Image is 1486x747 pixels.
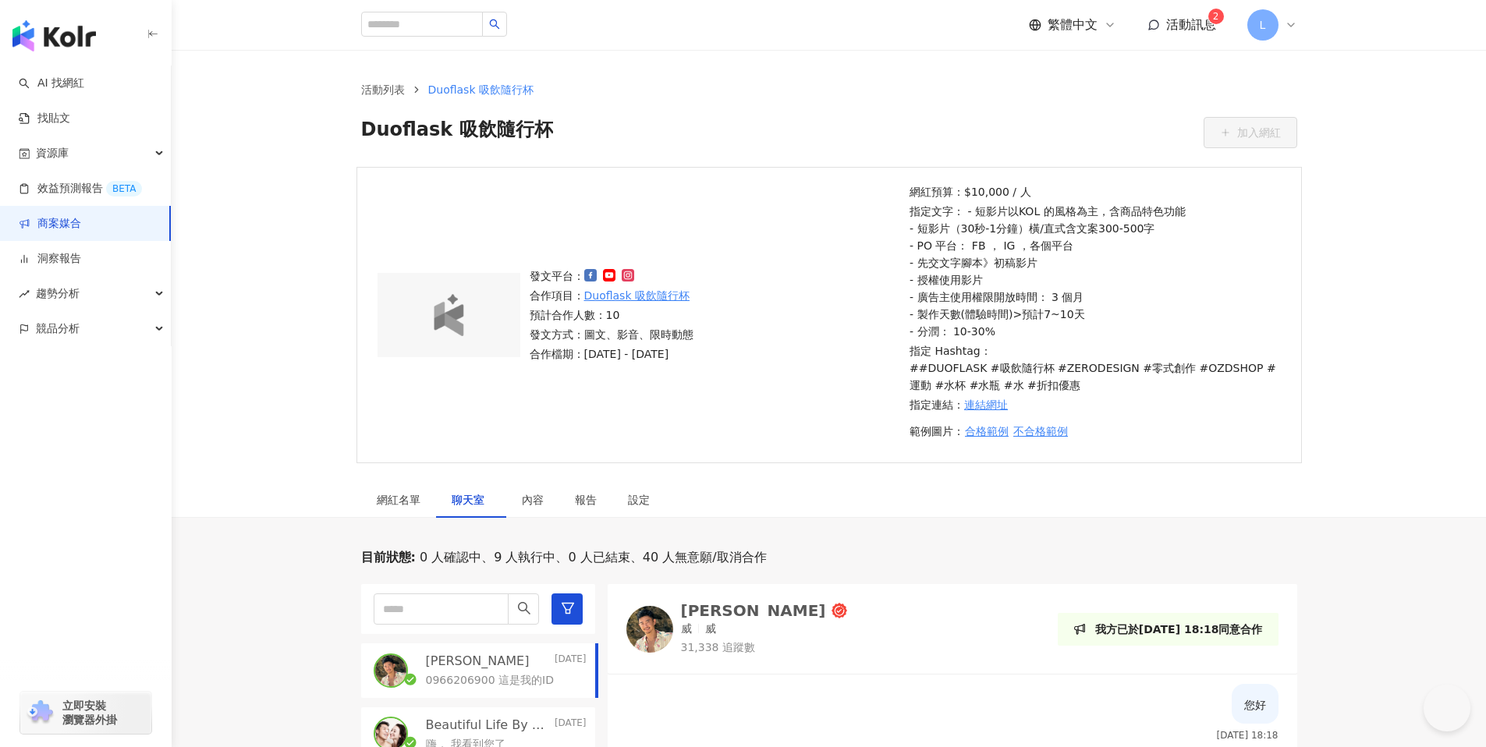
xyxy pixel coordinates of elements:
[12,20,96,51] img: logo
[530,306,693,324] p: 預計合作人數：10
[1217,730,1279,741] p: [DATE] 18:18
[584,287,690,304] a: Duoflask 吸飲隨行杯
[681,621,692,637] p: 威
[555,653,587,670] p: [DATE]
[910,396,1281,413] p: 指定連結：
[1013,416,1069,447] button: 不合格範例
[19,111,70,126] a: 找貼文
[62,699,117,727] span: 立即安裝 瀏覽器外掛
[413,294,484,336] img: logo
[705,621,716,637] p: 威
[626,606,673,653] img: KOL Avatar
[965,425,1009,437] span: 合格範例
[555,717,587,734] p: [DATE]
[1166,17,1216,32] span: 活動訊息
[910,359,1281,394] p: ##DUOFLASK #吸飲隨行杯 #ZERODESIGN #零式創作 #OZDSHOP #運動 #水杯 #水瓶 #水 #折扣優惠
[19,216,81,232] a: 商案媒合
[964,396,1008,413] a: 連結網址
[910,342,1281,394] p: 指定 Hashtag：
[19,181,142,196] a: 效益預測報告BETA
[1013,425,1068,437] span: 不合格範例
[25,700,55,725] img: chrome extension
[361,549,416,566] p: 目前狀態 :
[561,601,575,615] span: filter
[575,491,597,508] div: 報告
[522,491,544,508] div: 內容
[452,494,491,505] span: 聊天室
[377,491,420,508] div: 網紅名單
[426,673,554,689] p: 0966206900 這是我的ID
[489,19,500,30] span: search
[375,655,406,686] img: KOL Avatar
[681,603,826,618] div: [PERSON_NAME]
[361,117,553,148] span: Duoflask 吸飲隨行杯
[910,416,1281,447] p: 範例圖片：
[530,326,693,343] p: 發文方式：圖文、影音、限時動態
[358,81,408,98] a: 活動列表
[530,345,693,363] p: 合作檔期：[DATE] - [DATE]
[19,289,30,299] span: rise
[20,692,151,734] a: chrome extension立即安裝 瀏覽器外掛
[428,83,534,96] span: Duoflask 吸飲隨行杯
[1095,621,1263,638] p: 我方已於[DATE] 18:18同意合作
[530,287,693,304] p: 合作項目：
[19,251,81,267] a: 洞察報告
[681,640,848,656] p: 31,338 追蹤數
[1208,9,1224,24] sup: 2
[530,267,693,285] p: 發文平台：
[416,549,767,566] span: 0 人確認中、9 人執行中、0 人已結束、40 人無意願/取消合作
[1048,16,1098,34] span: 繁體中文
[36,136,69,171] span: 資源庫
[964,416,1009,447] button: 合格範例
[626,603,848,655] a: KOL Avatar[PERSON_NAME]威威31,338 追蹤數
[426,653,530,670] p: [PERSON_NAME]
[1213,11,1219,22] span: 2
[426,717,551,734] p: Beautiful Life By GM
[910,203,1281,340] p: 指定文字： - 短影片以KOL 的風格為主，含商品特色功能 - 短影片（30秒-1分鐘）橫/直式含文案300-500字 - PO 平台： FB ， IG ，各個平台 - 先交文字腳本》初稿影片 ...
[1260,16,1266,34] span: L
[517,601,531,615] span: search
[1244,696,1266,713] p: 您好
[910,183,1281,200] p: 網紅預算：$10,000 / 人
[1424,685,1470,731] iframe: Help Scout Beacon - Open
[36,276,80,311] span: 趨勢分析
[1204,117,1297,148] button: 加入網紅
[628,491,650,508] div: 設定
[19,76,84,91] a: searchAI 找網紅
[36,311,80,346] span: 競品分析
